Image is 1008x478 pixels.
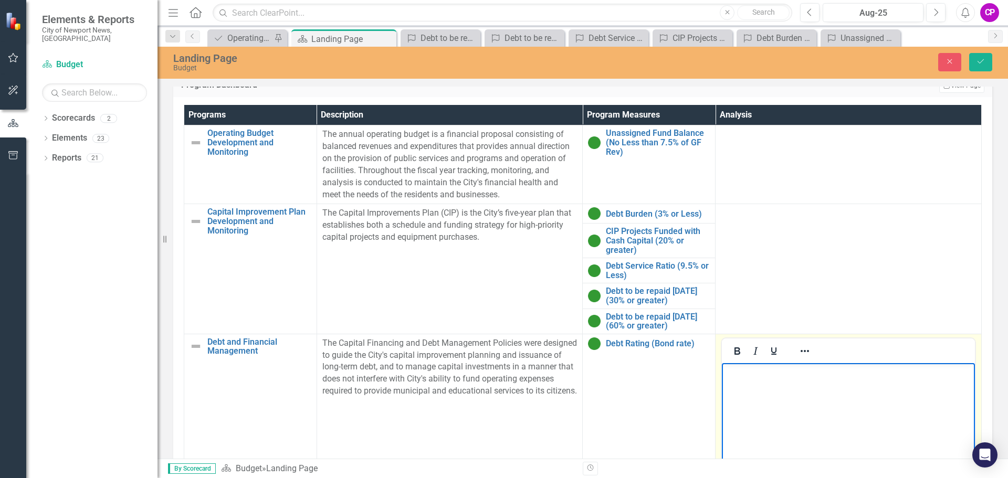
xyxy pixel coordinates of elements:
div: » [221,463,575,475]
a: Debt Burden (3% or Less) [739,31,814,45]
div: Landing Page [266,463,318,473]
div: Landing Page [311,33,394,46]
button: Bold [728,344,746,358]
div: Debt Burden (3% or Less) [757,31,814,45]
p: The annual operating budget is a financial proposal consisting of balanced revenues and expenditu... [322,129,577,200]
button: CP [980,3,999,22]
a: Budget [236,463,262,473]
a: Capital Improvement Plan Development and Monitoring [207,207,311,235]
a: Reports [52,152,81,164]
div: Debt to be repaid [DATE] (60% or greater) [421,31,478,45]
span: By Scorecard [168,463,216,474]
a: CIP Projects Funded with Cash Capital (20% or greater) [606,227,710,254]
div: Open Intercom Messenger [972,442,997,468]
span: Elements & Reports [42,13,147,26]
img: Not Defined [190,340,202,353]
a: Operating Budget Development and Monitoring [210,31,271,45]
a: Debt to be repaid [DATE] (30% or greater) [487,31,562,45]
a: Debt Burden (3% or Less) [606,209,710,219]
div: Operating Budget Development and Monitoring [227,31,271,45]
img: Not Defined [190,215,202,228]
span: Search [752,8,775,16]
img: On Target [588,136,601,149]
a: Debt to be repaid [DATE] (30% or greater) [606,286,710,305]
div: Landing Page [173,52,633,64]
button: Reveal or hide additional toolbar items [796,344,814,358]
a: Debt to be repaid [DATE] (60% or greater) [403,31,478,45]
a: Debt Rating (Bond rate) [606,339,710,348]
img: ClearPoint Strategy [5,12,24,30]
img: On Target [588,264,601,277]
button: Underline [765,344,783,358]
img: On Target [588,235,601,247]
img: On Target [588,337,601,350]
a: Scorecards [52,112,95,124]
img: On Target [588,290,601,302]
p: The Capital Improvements Plan (CIP) is the City’s five-year plan that establishes both a schedule... [322,207,577,243]
div: 23 [92,134,109,143]
button: Italic [747,344,764,358]
div: CIP Projects Funded with Cash Capital (20% or greater) [673,31,730,45]
h3: Program Dashboard [181,80,685,90]
div: Debt to be repaid [DATE] (30% or greater) [505,31,562,45]
a: CIP Projects Funded with Cash Capital (20% or greater) [655,31,730,45]
div: 21 [87,154,103,163]
a: Budget [42,59,147,71]
a: Unassigned Fund Balance (No Less than 7.5% of GF Rev) [823,31,898,45]
a: Debt and Financial Management [207,337,311,356]
button: Aug-25 [823,3,923,22]
div: Budget [173,64,633,72]
a: Debt to be repaid [DATE] (60% or greater) [606,312,710,331]
input: Search ClearPoint... [213,4,792,22]
div: Debt Service Ratio (9.5% or Less) [589,31,646,45]
div: Unassigned Fund Balance (No Less than 7.5% of GF Rev) [841,31,898,45]
img: On Target [588,207,601,220]
button: Search [737,5,790,20]
img: Not Defined [190,136,202,149]
a: Unassigned Fund Balance (No Less than 7.5% of GF Rev) [606,129,710,156]
p: The Capital Financing and Debt Management Policies were designed to guide the City's capital impr... [322,337,577,397]
div: Aug-25 [826,7,920,19]
img: On Target [588,315,601,327]
a: Operating Budget Development and Monitoring [207,129,311,156]
a: Debt Service Ratio (9.5% or Less) [606,261,710,280]
input: Search Below... [42,83,147,102]
div: 2 [100,114,117,123]
a: Elements [52,132,87,144]
small: City of Newport News, [GEOGRAPHIC_DATA] [42,26,147,43]
a: Debt Service Ratio (9.5% or Less) [571,31,646,45]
